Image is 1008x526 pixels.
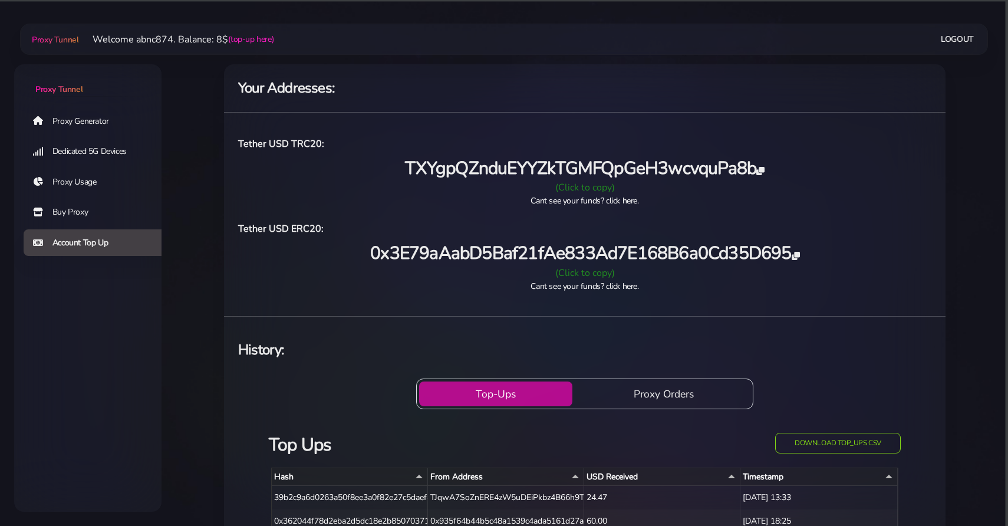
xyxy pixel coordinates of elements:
[32,34,78,45] span: Proxy Tunnel
[370,241,799,265] span: 0x3E79aAabD5Baf21fAe833Ad7E168B6a0Cd35D695
[35,84,83,95] span: Proxy Tunnel
[430,471,581,483] div: From Address
[428,486,584,509] div: TJqwA7SoZnERE4zW5uDEiPkbz4B66h9TFj
[78,32,274,47] li: Welcome abnc874. Balance: 8$
[587,471,737,483] div: USD Received
[238,78,931,98] h4: Your Addresses:
[238,221,931,236] h6: Tether USD ERC20:
[531,195,638,206] a: Cant see your funds? click here.
[531,281,638,292] a: Cant see your funds? click here.
[238,340,931,360] h4: History:
[269,433,686,457] h3: Top Ups
[577,382,750,406] button: Proxy Orders
[24,199,171,226] a: Buy Proxy
[231,180,938,195] div: (Click to copy)
[24,169,171,196] a: Proxy Usage
[941,28,974,50] a: Logout
[405,156,764,180] span: TXYgpQZnduEYYZkTGMFQpGeH3wcvquPa8b
[228,33,274,45] a: (top-up here)
[274,471,425,483] div: Hash
[272,486,428,509] div: 39b2c9a6d0263a50f8ee3a0f82e27c5daef4e81fefe5343fe6d19ac476c33bf9
[740,486,898,509] div: [DATE] 13:33
[584,486,740,509] div: 24.47
[940,458,993,511] iframe: Webchat Widget
[24,107,171,134] a: Proxy Generator
[24,138,171,165] a: Dedicated 5G Devices
[238,136,931,152] h6: Tether USD TRC20:
[231,266,938,280] div: (Click to copy)
[775,433,901,453] button: Download top_ups CSV
[14,64,162,96] a: Proxy Tunnel
[24,229,171,257] a: Account Top Up
[29,30,78,49] a: Proxy Tunnel
[743,471,895,483] div: Timestamp
[419,382,572,406] button: Top-Ups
